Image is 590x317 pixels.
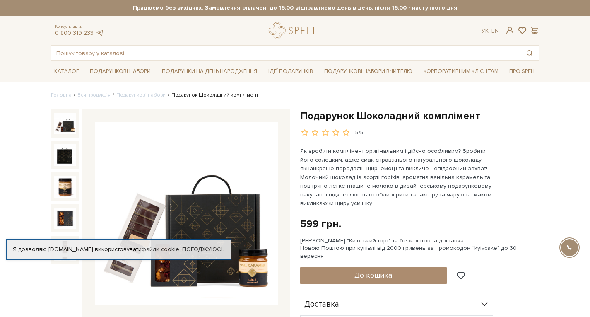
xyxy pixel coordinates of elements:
a: logo [269,22,320,39]
a: Подарунки на День народження [159,65,260,78]
a: Подарункові набори [116,92,166,98]
h1: Подарунок Шоколадний комплімент [300,109,539,122]
strong: Працюємо без вихідних. Замовлення оплачені до 16:00 відправляємо день в день, після 16:00 - насту... [51,4,539,12]
img: Подарунок Шоколадний комплімент [54,208,76,229]
button: Пошук товару у каталозі [520,46,539,60]
a: Ідеї подарунків [265,65,316,78]
a: Погоджуюсь [182,246,224,253]
a: telegram [96,29,104,36]
a: Головна [51,92,72,98]
p: Як зробити комплімент оригінальним і дійсно особливим? Зробити його солодким, адже смак справжньо... [300,147,494,208]
a: En [491,27,499,34]
a: Вся продукція [77,92,111,98]
a: файли cookie [142,246,179,253]
span: | [489,27,490,34]
span: Консультація: [55,24,104,29]
a: 0 800 319 233 [55,29,94,36]
button: До кошика [300,267,447,284]
a: Подарункові набори [87,65,154,78]
div: 599 грн. [300,218,341,230]
a: Каталог [51,65,82,78]
img: Подарунок Шоколадний комплімент [54,113,76,134]
div: [PERSON_NAME] "Київський торт" та безкоштовна доставка Новою Поштою при купівлі від 2000 гривень ... [300,237,539,260]
span: До кошика [354,271,392,280]
a: Подарункові набори Вчителю [321,64,416,78]
img: Подарунок Шоколадний комплімент [54,176,76,197]
li: Подарунок Шоколадний комплімент [166,92,258,99]
div: Я дозволяю [DOMAIN_NAME] використовувати [7,246,231,253]
img: Подарунок Шоколадний комплімент [95,122,278,305]
span: Доставка [304,301,339,308]
a: Про Spell [506,65,539,78]
a: Корпоративним клієнтам [420,65,502,78]
div: Ук [482,27,499,35]
input: Пошук товару у каталозі [51,46,520,60]
img: Подарунок Шоколадний комплімент [54,144,76,166]
div: 5/5 [355,129,364,137]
